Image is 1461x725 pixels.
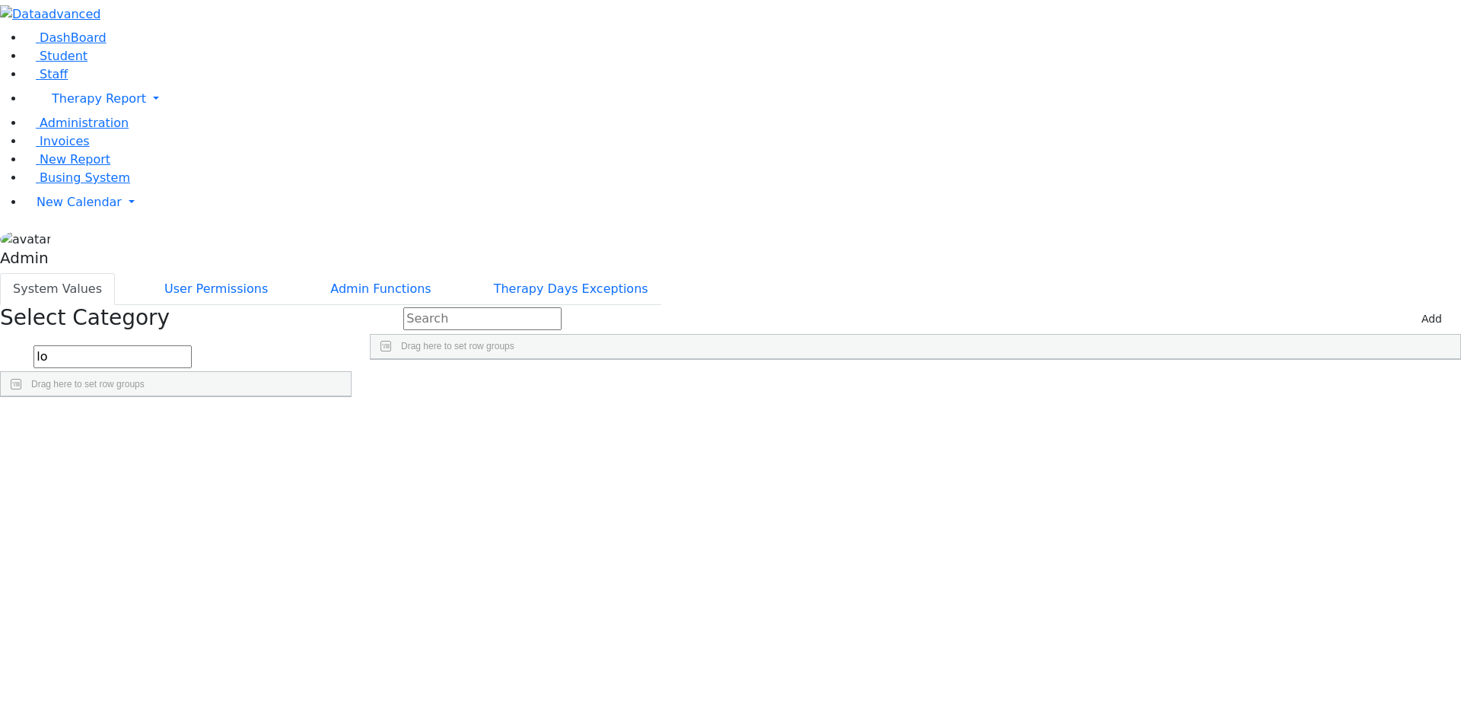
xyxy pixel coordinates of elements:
span: Invoices [40,134,90,148]
span: Drag here to set row groups [31,379,145,390]
span: Therapy Report [52,91,146,106]
a: New Report [24,152,110,167]
a: Busing System [24,170,130,185]
button: Admin Functions [317,273,444,305]
a: New Calendar [24,187,1461,218]
span: New Report [40,152,110,167]
span: Drag here to set row groups [401,341,514,351]
button: Add [1415,307,1449,331]
span: Student [40,49,88,63]
span: Busing System [40,170,130,185]
span: Staff [40,67,68,81]
a: Staff [24,67,68,81]
span: Administration [40,116,129,130]
input: Search [403,307,562,330]
button: User Permissions [151,273,281,305]
span: New Calendar [37,195,122,209]
a: Student [24,49,88,63]
a: DashBoard [24,30,107,45]
input: Search [33,345,192,368]
a: Invoices [24,134,90,148]
button: Therapy Days Exceptions [481,273,661,305]
span: DashBoard [40,30,107,45]
a: Administration [24,116,129,130]
a: Therapy Report [24,84,1461,114]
